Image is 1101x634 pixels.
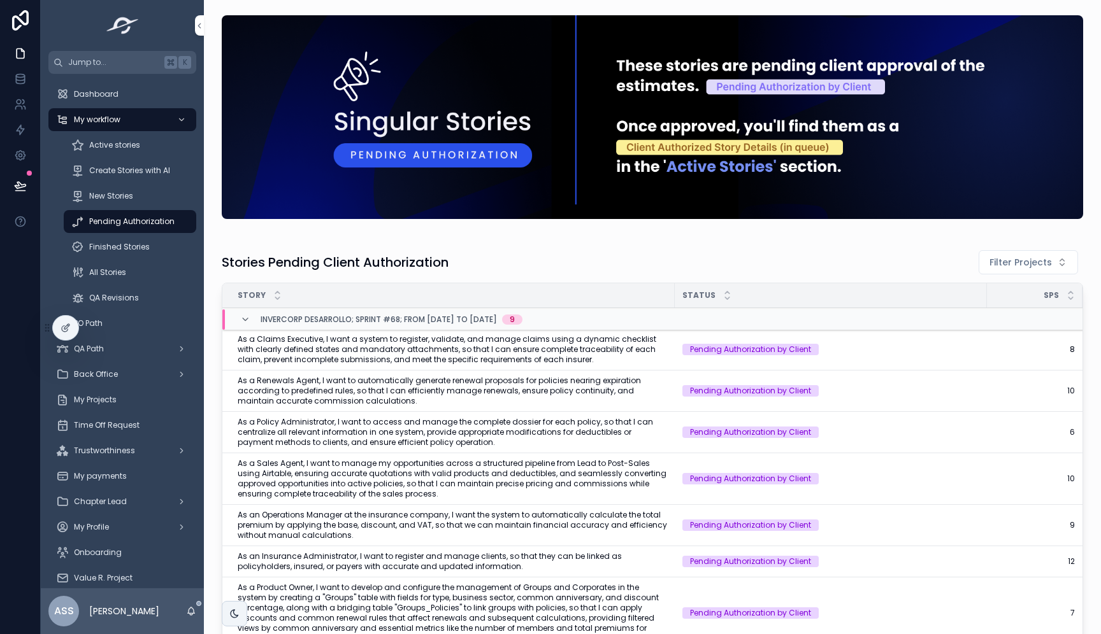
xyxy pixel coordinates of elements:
[690,607,811,619] div: Pending Authorization by Client
[690,519,811,531] div: Pending Authorization by Client
[48,414,196,437] a: Time Off Request
[690,426,811,438] div: Pending Authorization by Client
[995,427,1075,437] a: 6
[74,573,133,583] span: Value R. Project
[995,520,1075,530] a: 9
[690,344,811,355] div: Pending Authorization by Client
[89,166,170,176] span: Create Stories with AI
[995,556,1075,567] a: 12
[48,567,196,589] a: Value R. Project
[48,439,196,462] a: Trustworthiness
[682,519,979,531] a: Pending Authorization by Client
[103,15,143,36] img: App logo
[74,115,120,125] span: My workflow
[64,134,196,157] a: Active stories
[89,242,150,252] span: Finished Stories
[54,603,74,619] span: ASS
[74,471,127,481] span: My payments
[64,261,196,284] a: All Stories
[48,363,196,386] a: Back Office
[64,286,196,309] a: QA Revisions
[48,108,196,131] a: My workflow
[682,607,979,619] a: Pending Authorization by Client
[89,293,139,303] span: QA Revisions
[180,57,190,67] span: K
[48,388,196,411] a: My Projects
[64,236,196,258] a: Finished Stories
[682,473,979,484] a: Pending Authorization by Client
[68,57,159,67] span: Jump to...
[238,334,667,365] a: As a Claims Executive, I want a system to register, validate, and manage claims using a dynamic c...
[48,516,196,539] a: My Profile
[238,510,667,540] a: As an Operations Manager at the insurance company, I want the system to automatically calculate t...
[238,376,667,406] a: As a Renewals Agent, I want to automatically generate renewal proposals for policies nearing expi...
[222,253,449,271] h1: Stories Pending Client Authorization
[89,191,133,201] span: New Stories
[74,497,127,507] span: Chapter Lead
[682,290,716,300] span: Status
[682,426,979,438] a: Pending Authorization by Client
[995,608,1075,618] a: 7
[48,490,196,513] a: Chapter Lead
[74,369,118,379] span: Back Office
[238,551,667,572] a: As an Insurance Administrator, I want to register and manage clients, so that they can be linked ...
[89,267,126,278] span: All Stories
[48,83,196,106] a: Dashboard
[64,185,196,208] a: New Stories
[74,547,122,558] span: Onboarding
[690,473,811,484] div: Pending Authorization by Client
[41,74,204,588] div: scrollable content
[74,395,117,405] span: My Projects
[261,314,497,325] span: Invercorp Desarrollo; Sprint #68; From [DATE] to [DATE]
[979,250,1078,274] button: Select Button
[74,318,103,328] span: PO Path
[48,337,196,360] a: QA Path
[89,216,175,227] span: Pending Authorization
[510,314,515,325] div: 9
[682,344,979,355] a: Pending Authorization by Client
[64,210,196,233] a: Pending Authorization
[238,458,667,499] a: As a Sales Agent, I want to manage my opportunities across a structured pipeline from Lead to Pos...
[48,465,196,488] a: My payments
[89,140,140,150] span: Active stories
[995,344,1075,355] a: 8
[74,420,140,430] span: Time Off Request
[48,312,196,335] a: PO Path
[74,522,109,532] span: My Profile
[64,159,196,182] a: Create Stories with AI
[238,417,667,447] a: As a Policy Administrator, I want to access and manage the complete dossier for each policy, so t...
[682,385,979,397] a: Pending Authorization by Client
[989,256,1052,269] span: Filter Projects
[48,541,196,564] a: Onboarding
[74,344,104,354] span: QA Path
[74,89,119,99] span: Dashboard
[682,556,979,567] a: Pending Authorization by Client
[690,385,811,397] div: Pending Authorization by Client
[995,386,1075,396] a: 10
[690,556,811,567] div: Pending Authorization by Client
[48,51,196,74] button: Jump to...K
[995,474,1075,484] a: 10
[1044,290,1059,300] span: SPs
[238,290,266,300] span: Story
[89,605,159,617] p: [PERSON_NAME]
[74,446,135,456] span: Trustworthiness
